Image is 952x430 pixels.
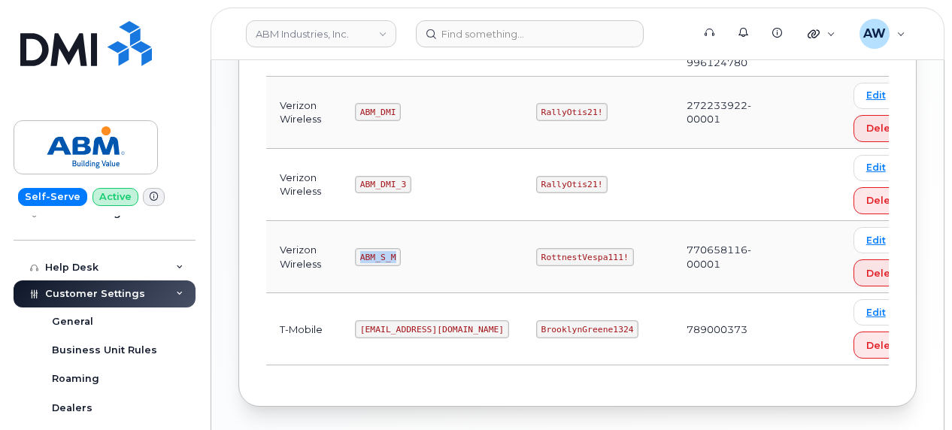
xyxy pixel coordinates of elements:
code: RottnestVespa111! [536,248,634,266]
td: T-Mobile [266,293,341,365]
div: Quicklinks [797,19,846,49]
a: ABM Industries, Inc. [246,20,396,47]
a: Edit [853,227,899,253]
span: Delete [866,193,901,207]
td: 272233922-00001 [673,77,784,149]
a: Edit [853,299,899,326]
td: 770658116-00001 [673,221,784,293]
a: Edit [853,155,899,181]
button: Delete [853,332,914,359]
td: Verizon Wireless [266,149,341,221]
code: RallyOtis21! [536,176,608,194]
code: BrooklynGreene1324 [536,320,638,338]
div: Alyssa Wagner [849,19,916,49]
code: ABM_S_M [355,248,401,266]
span: Delete [866,266,901,280]
input: Find something... [416,20,644,47]
td: Verizon Wireless [266,221,341,293]
span: AW [863,25,886,43]
code: ABM_DMI_3 [355,176,411,194]
td: Verizon Wireless [266,77,341,149]
td: 789000373 [673,293,784,365]
button: Delete [853,115,914,142]
span: Delete [866,121,901,135]
code: ABM_DMI [355,103,401,121]
button: Delete [853,187,914,214]
button: Delete [853,259,914,286]
a: Edit [853,83,899,109]
span: Delete [866,338,901,353]
code: RallyOtis21! [536,103,608,121]
code: [EMAIL_ADDRESS][DOMAIN_NAME] [355,320,509,338]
